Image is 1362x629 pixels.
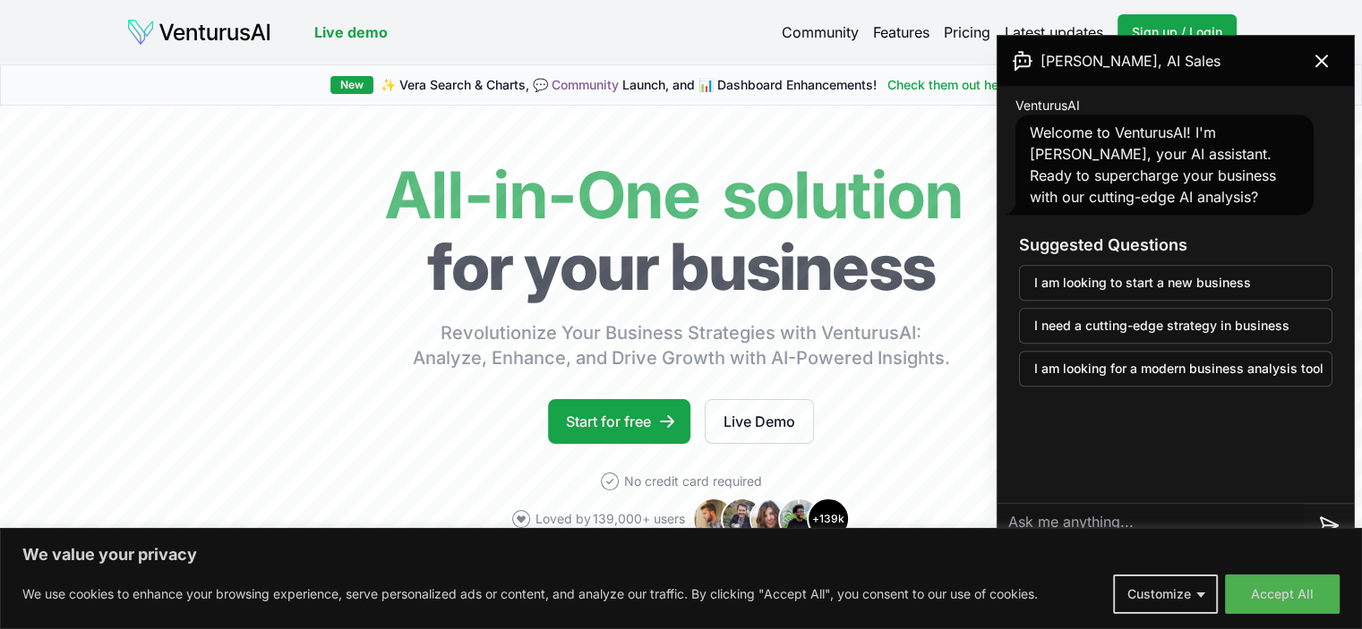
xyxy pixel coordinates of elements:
[552,77,619,92] a: Community
[873,21,929,43] a: Features
[1005,21,1103,43] a: Latest updates
[22,583,1038,605] p: We use cookies to enhance your browsing experience, serve personalized ads or content, and analyz...
[22,544,1340,565] p: We value your privacy
[1030,123,1276,206] span: Welcome to VenturusAI! I'm [PERSON_NAME], your AI assistant. Ready to supercharge your business w...
[1113,574,1218,614] button: Customize
[705,399,814,444] a: Live Demo
[1019,265,1332,301] button: I am looking to start a new business
[1015,97,1080,115] span: VenturusAI
[1225,574,1340,614] button: Accept All
[1041,50,1221,72] span: [PERSON_NAME], AI Sales
[330,76,373,94] div: New
[548,399,690,444] a: Start for free
[1019,233,1332,258] h3: Suggested Questions
[1019,351,1332,387] button: I am looking for a modern business analysis tool
[1118,14,1237,50] a: Sign up / Login
[721,497,764,540] img: Avatar 2
[944,21,990,43] a: Pricing
[778,497,821,540] img: Avatar 4
[887,76,1032,94] a: Check them out here
[782,21,859,43] a: Community
[1132,23,1222,41] span: Sign up / Login
[1019,308,1332,344] button: I need a cutting-edge strategy in business
[381,76,877,94] span: ✨ Vera Search & Charts, 💬 Launch, and 📊 Dashboard Enhancements!
[692,497,735,540] img: Avatar 1
[750,497,792,540] img: Avatar 3
[314,21,388,43] a: Live demo
[126,18,271,47] img: logo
